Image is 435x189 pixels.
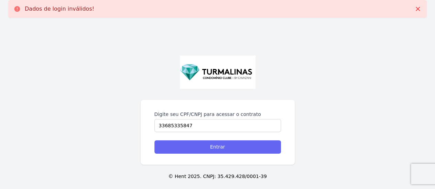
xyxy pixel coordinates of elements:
img: Captura%20de%20tela%202025-06-03%20144524.jpg [180,56,255,89]
label: Digite seu CPF/CNPJ para acessar o contrato [154,111,281,118]
p: © Hent 2025. CNPJ: 35.429.428/0001-39 [11,173,424,180]
input: Digite seu CPF ou CNPJ [154,119,281,132]
p: Dados de login inválidos! [25,5,94,12]
input: Entrar [154,140,281,154]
